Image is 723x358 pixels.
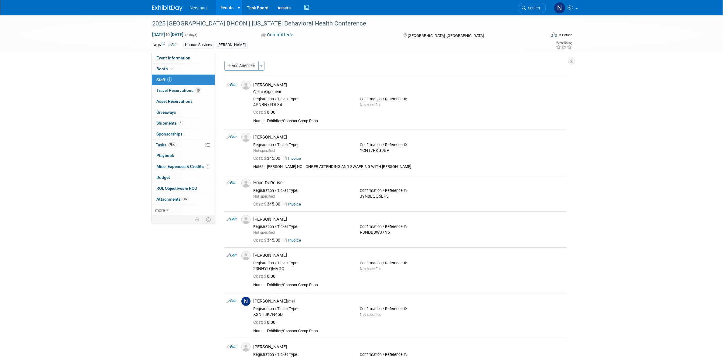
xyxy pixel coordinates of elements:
[360,103,382,107] span: Not specified
[185,33,198,37] span: (3 days)
[152,118,215,129] a: Shipments3
[227,135,237,139] a: Edit
[360,261,458,266] div: Confirmation / Reference #:
[157,197,189,202] span: Attachments
[254,329,265,333] div: Notes:
[171,67,174,70] i: Booth reservation complete
[167,77,172,82] span: 9
[203,216,215,223] td: Toggle Event Tabs
[227,345,237,349] a: Edit
[254,156,267,161] span: Cost: $
[216,42,248,48] div: [PERSON_NAME]
[254,306,351,311] div: Registration / Ticket Type:
[254,202,283,206] span: 345.00
[183,42,214,48] div: Human Services
[152,205,215,216] a: more
[360,352,458,357] div: Confirmation / Reference #:
[360,224,458,229] div: Confirmation / Reference #:
[254,82,564,88] div: [PERSON_NAME]
[254,274,267,279] span: Cost: $
[157,77,172,82] span: Staff
[254,320,278,325] span: 0.00
[254,261,351,266] div: Registration / Ticket Type:
[254,344,564,350] div: [PERSON_NAME]
[254,149,275,153] span: Not specified
[168,142,176,147] span: 78%
[254,283,265,287] div: Notes:
[254,188,351,193] div: Registration / Ticket Type:
[510,32,573,41] div: Event Format
[267,283,564,288] div: Exhibitor/Sponsor Comp Pass
[551,32,557,37] img: Format-Inperson.png
[157,164,210,169] span: Misc. Expenses & Credits
[227,253,237,257] a: Edit
[157,99,193,104] span: Asset Reservations
[267,164,564,169] div: [PERSON_NAME] NO LONGER ATTENDING AND SWAPPING WITH [PERSON_NAME]
[254,202,267,206] span: Cost: $
[152,42,178,49] td: Tags
[284,156,304,161] a: Invoice
[190,5,207,10] span: Netsmart
[152,161,215,172] a: Misc. Expenses & Credits4
[556,42,572,45] div: Event Rating
[254,266,351,272] div: 23NHYLQMVGQ
[241,343,251,352] img: Associate-Profile-5.png
[408,33,484,38] span: [GEOGRAPHIC_DATA], [GEOGRAPHIC_DATA]
[224,61,259,71] button: Add Attendee
[152,172,215,183] a: Budget
[254,89,564,94] div: Client Alignment
[526,6,540,10] span: Search
[254,238,283,243] span: 345.00
[157,121,183,125] span: Shipments
[254,312,351,317] div: X2NH3K7N45D
[157,88,201,93] span: Travel Reservations
[157,66,175,71] span: Booth
[284,238,304,243] a: Invoice
[241,215,251,224] img: Associate-Profile-5.png
[227,299,237,303] a: Edit
[254,110,267,115] span: Cost: $
[518,3,546,13] a: Search
[360,267,382,271] span: Not specified
[168,43,178,47] a: Edit
[155,208,165,212] span: more
[157,175,170,180] span: Budget
[360,148,458,153] div: YCNT7RKG9BP
[195,88,201,93] span: 10
[152,194,215,205] a: Attachments15
[152,140,215,150] a: Tasks78%
[254,110,278,115] span: 0.00
[227,181,237,185] a: Edit
[156,142,176,147] span: Tasks
[254,216,564,222] div: [PERSON_NAME]
[554,2,565,14] img: Nina Finn
[558,33,572,37] div: In-Person
[360,230,458,235] div: RJNDB8W37N6
[206,164,210,169] span: 4
[152,129,215,139] a: Sponsorships
[254,180,564,186] div: Hope DeRouse
[165,32,171,37] span: to
[152,183,215,194] a: ROI, Objectives & ROO
[254,298,564,304] div: [PERSON_NAME]
[287,299,295,303] span: (me)
[254,164,265,169] div: Notes:
[254,352,351,357] div: Registration / Ticket Type:
[360,142,458,147] div: Confirmation / Reference #:
[254,156,283,161] span: 345.00
[254,320,267,325] span: Cost: $
[360,194,458,199] div: J9N8LQQ5LP3
[152,32,184,37] span: [DATE] [DATE]
[254,97,351,102] div: Registration / Ticket Type:
[254,274,278,279] span: 0.00
[254,142,351,147] div: Registration / Ticket Type:
[254,253,564,258] div: [PERSON_NAME]
[254,238,267,243] span: Cost: $
[360,188,458,193] div: Confirmation / Reference #:
[157,110,176,115] span: Giveaways
[360,306,458,311] div: Confirmation / Reference #:
[152,150,215,161] a: Playbook
[360,97,458,102] div: Confirmation / Reference #:
[254,194,275,199] span: Not specified
[157,186,197,191] span: ROI, Objectives & ROO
